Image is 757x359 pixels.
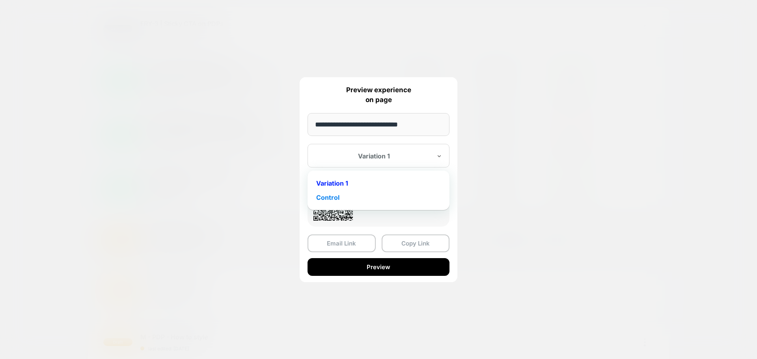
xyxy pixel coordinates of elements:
[308,85,449,105] p: Preview experience on page
[311,190,446,205] div: Control
[308,234,376,252] button: Email Link
[308,258,449,276] button: Preview
[382,234,450,252] button: Copy Link
[311,176,446,190] div: Variation 1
